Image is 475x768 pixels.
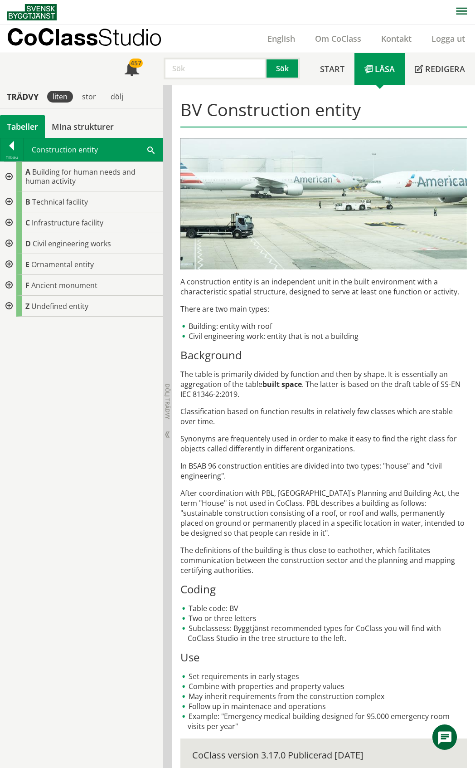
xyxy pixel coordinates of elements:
[25,259,29,269] span: E
[2,92,44,102] div: Trädvy
[31,280,97,290] span: Ancient monument
[25,280,29,290] span: F
[180,681,467,691] li: Combine with properties and property values
[25,301,29,311] span: Z
[310,53,354,85] a: Start
[164,58,267,79] input: Sök
[422,33,475,44] a: Logga ut
[320,64,344,74] span: Start
[180,434,467,454] p: Synonyms are frequentely used in order to make it easy to find the right class for objects called...
[25,197,30,207] span: B
[371,33,422,44] a: Kontakt
[7,32,162,42] p: CoClass
[180,331,467,341] li: Civil engineering work: entity that is not a building
[180,488,467,538] p: After coordination with PBL, [GEOGRAPHIC_DATA]´s Planning and Building Act, the term "House" is n...
[105,91,129,103] div: dölj
[180,623,467,643] li: Subclassess: Byggtjänst recommended types for CoClass you will find with CoClass Studio in the tr...
[164,384,171,419] span: Dölj trädvy
[147,145,155,154] span: Sök i tabellen
[115,53,149,85] a: 457
[180,99,467,127] h1: BV Construction entity
[129,59,143,68] div: 457
[125,63,139,77] span: Notifikationer
[32,218,103,228] span: Infrastructure facility
[180,461,467,481] p: In BSAB 96 construction entities are divided into two types: "house" and "civil engineering".
[180,603,467,613] li: Table code: BV
[180,545,467,575] p: The definitions of the building is thus close to eachother, which facilitates communication betwe...
[180,304,467,314] p: There are two main types:
[192,750,455,760] div: CoClass version 3.17.0 Publicerad [DATE]
[180,651,467,664] h3: Use
[31,301,88,311] span: Undefined entity
[180,613,467,623] li: Two or three letters
[98,24,162,50] span: Studio
[180,711,467,731] li: Example: "Emergency medical building designed for 95.000 emergency room visits per year"
[262,379,302,389] strong: built space
[267,58,300,79] button: Sök
[375,64,395,74] span: Läsa
[25,239,31,249] span: D
[354,53,405,85] a: Läsa
[180,671,467,681] li: Set requirements in early stages
[180,138,467,269] img: flygplatsbana.jpg
[180,348,467,362] h3: Background
[180,406,467,426] p: Classification based on function results in relatively few classes which are stable over time.
[32,197,88,207] span: Technical facility
[25,167,30,177] span: A
[24,138,163,161] div: Construction entity
[0,154,23,161] div: Tillbaka
[47,91,73,103] div: liten
[180,701,467,711] li: Follow up in maintenace and operations
[7,4,57,20] img: Svensk Byggtjänst
[77,91,102,103] div: stor
[25,218,30,228] span: C
[33,239,111,249] span: Civil engineering works
[45,115,121,138] a: Mina strukturer
[25,167,136,186] span: Building for human needs and human activity
[7,24,181,53] a: CoClassStudio
[180,691,467,701] li: May inherit requirements from the construction complex
[305,33,371,44] a: Om CoClass
[180,369,467,399] p: The table is primarily divided by function and then by shape. It is essentially an aggregation of...
[425,64,465,74] span: Redigera
[180,277,467,297] p: A construction entity is an independent unit in the built environment with a characteristic spati...
[257,33,305,44] a: English
[405,53,475,85] a: Redigera
[180,321,467,331] li: Building: entity with roof
[31,259,94,269] span: Ornamental entity
[180,582,467,596] h3: Coding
